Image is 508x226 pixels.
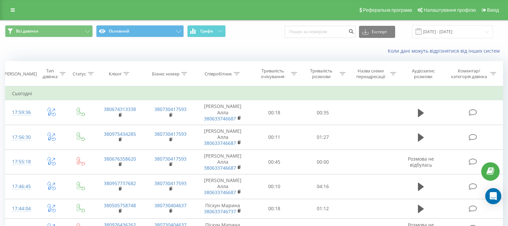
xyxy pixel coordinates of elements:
[154,106,187,112] a: 380730417593
[12,180,29,193] div: 17:46:45
[154,156,187,162] a: 380730417593
[250,174,299,199] td: 00:10
[104,106,136,112] a: 380674313338
[200,29,213,34] span: Графік
[408,156,434,168] span: Розмова не відбулась
[299,174,347,199] td: 04:16
[196,125,250,150] td: [PERSON_NAME] Алла
[104,180,136,186] a: 380957737682
[250,100,299,125] td: 00:18
[196,100,250,125] td: [PERSON_NAME] Алла
[424,7,476,13] span: Налаштування профілю
[42,68,58,79] div: Тип дзвінка
[152,71,179,77] div: Бізнес номер
[205,71,232,77] div: Співробітник
[404,68,443,79] div: Аудіозапис розмови
[299,125,347,150] td: 01:27
[363,7,412,13] span: Реферальна програма
[305,68,338,79] div: Тривалість розмови
[104,202,136,209] a: 380505758748
[250,199,299,218] td: 00:18
[359,26,395,38] button: Експорт
[12,202,29,215] div: 17:44:04
[187,25,226,37] button: Графік
[16,29,38,34] span: Всі дзвінки
[487,7,499,13] span: Вихід
[204,189,236,195] a: 380633746687
[485,188,501,204] div: Open Intercom Messenger
[104,156,136,162] a: 380676358620
[299,100,347,125] td: 00:35
[3,71,37,77] div: [PERSON_NAME]
[250,150,299,174] td: 00:45
[154,180,187,186] a: 380730417593
[104,131,136,137] a: 380975434285
[256,68,289,79] div: Тривалість очікування
[73,71,86,77] div: Статус
[285,26,356,38] input: Пошук за номером
[109,71,122,77] div: Клієнт
[299,199,347,218] td: 01:12
[204,140,236,146] a: 380633746687
[196,150,250,174] td: [PERSON_NAME] Алла
[12,106,29,119] div: 17:59:36
[196,174,250,199] td: [PERSON_NAME] Алла
[449,68,489,79] div: Коментар/категорія дзвінка
[96,25,184,37] button: Основний
[5,25,93,37] button: Всі дзвінки
[154,131,187,137] a: 380730417593
[196,199,250,218] td: Піскун Марина
[353,68,388,79] div: Назва схеми переадресації
[5,87,503,100] td: Сьогодні
[299,150,347,174] td: 00:00
[154,202,187,209] a: 380730404637
[12,155,29,168] div: 17:55:18
[388,48,503,54] a: Коли дані можуть відрізнятися вiд інших систем
[250,125,299,150] td: 00:11
[204,115,236,122] a: 380633746687
[204,208,236,215] a: 380633746737
[12,131,29,144] div: 17:56:30
[204,165,236,171] a: 380633746687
